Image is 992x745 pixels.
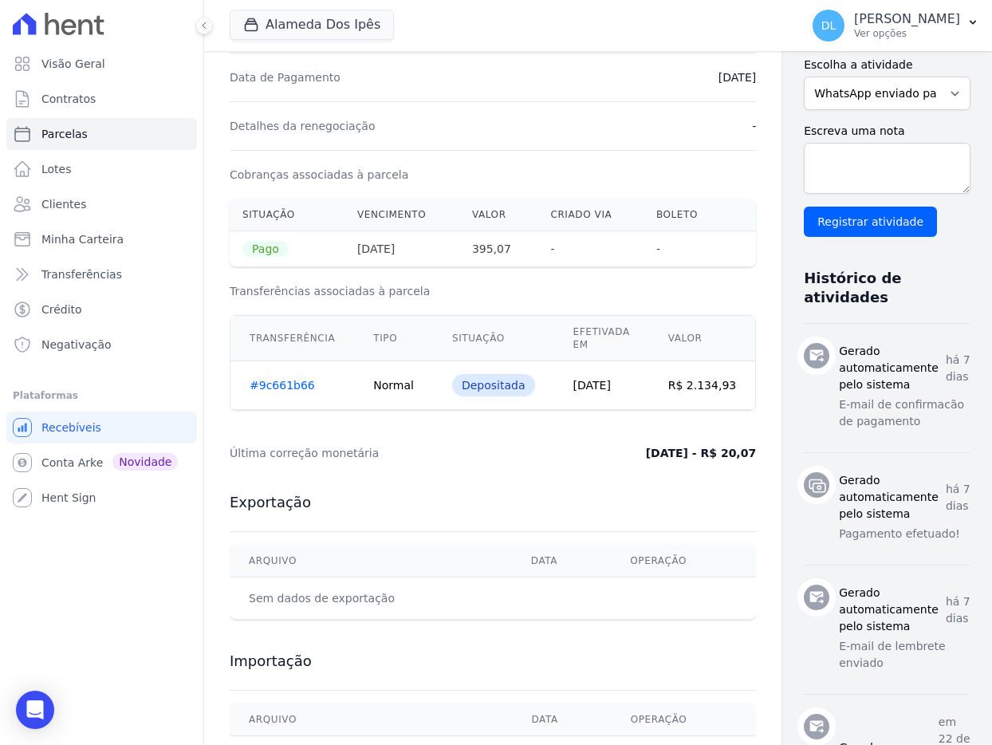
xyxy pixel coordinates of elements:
[6,412,197,443] a: Recebíveis
[554,361,649,410] td: [DATE]
[230,167,408,183] dt: Cobranças associadas à parcela
[839,472,946,522] h3: Gerado automaticamente pelo sistema
[16,691,54,729] div: Open Intercom Messenger
[6,482,197,514] a: Hent Sign
[6,153,197,185] a: Lotes
[250,379,315,392] a: #9c661b66
[354,316,433,361] th: Tipo
[459,231,538,267] th: 395,07
[230,545,512,577] th: Arquivo
[537,231,643,267] th: -
[821,20,837,31] span: DL
[6,447,197,479] a: Conta Arke Novidade
[230,445,541,461] dt: Última correção monetária
[946,593,970,627] p: há 7 dias
[649,361,756,410] td: R$ 2.134,93
[839,638,970,672] p: E-mail de lembrete enviado
[230,118,376,134] dt: Detalhes da renegociação
[242,241,289,257] span: Pago
[946,481,970,514] p: há 7 dias
[344,199,459,231] th: Vencimento
[230,10,394,40] button: Alameda Dos Ipês
[41,56,105,72] span: Visão Geral
[854,27,960,40] p: Ver opções
[554,316,649,361] th: Efetivada em
[41,337,112,353] span: Negativação
[804,269,958,307] h3: Histórico de atividades
[230,577,512,620] td: Sem dados de exportação
[6,294,197,325] a: Crédito
[230,493,756,512] h3: Exportação
[537,199,643,231] th: Criado via
[839,396,970,430] p: E-mail de confirmacão de pagamento
[946,352,970,385] p: há 7 dias
[854,11,960,27] p: [PERSON_NAME]
[6,118,197,150] a: Parcelas
[41,302,82,317] span: Crédito
[6,329,197,361] a: Negativação
[804,57,970,73] label: Escolha a atividade
[611,545,756,577] th: Operação
[512,545,612,577] th: Data
[459,199,538,231] th: Valor
[649,316,756,361] th: Valor
[41,455,103,471] span: Conta Arke
[13,386,191,405] div: Plataformas
[512,704,611,736] th: Data
[839,343,946,393] h3: Gerado automaticamente pelo sistema
[804,207,937,237] input: Registrar atividade
[112,453,178,471] span: Novidade
[41,161,72,177] span: Lotes
[230,283,756,299] h3: Transferências associadas à parcela
[644,231,725,267] th: -
[800,3,992,48] button: DL [PERSON_NAME] Ver opções
[41,231,124,247] span: Minha Carteira
[644,199,725,231] th: Boleto
[230,704,512,736] th: Arquivo
[41,266,122,282] span: Transferências
[230,199,344,231] th: Situação
[230,69,341,85] dt: Data de Pagamento
[41,196,86,212] span: Clientes
[6,48,197,80] a: Visão Geral
[646,445,757,461] dd: [DATE] - R$ 20,07
[452,374,535,396] div: Depositada
[41,420,101,436] span: Recebíveis
[839,585,946,635] h3: Gerado automaticamente pelo sistema
[41,126,88,142] span: Parcelas
[41,91,96,107] span: Contratos
[41,490,96,506] span: Hent Sign
[344,231,459,267] th: [DATE]
[433,316,554,361] th: Situação
[804,123,970,140] label: Escreva uma nota
[230,316,355,361] th: Transferência
[6,83,197,115] a: Contratos
[752,118,756,134] dd: -
[839,526,970,542] p: Pagamento efetuado!
[354,361,433,410] td: Normal
[6,223,197,255] a: Minha Carteira
[6,258,197,290] a: Transferências
[6,188,197,220] a: Clientes
[718,69,756,85] dd: [DATE]
[230,652,756,671] h3: Importação
[612,704,757,736] th: Operação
